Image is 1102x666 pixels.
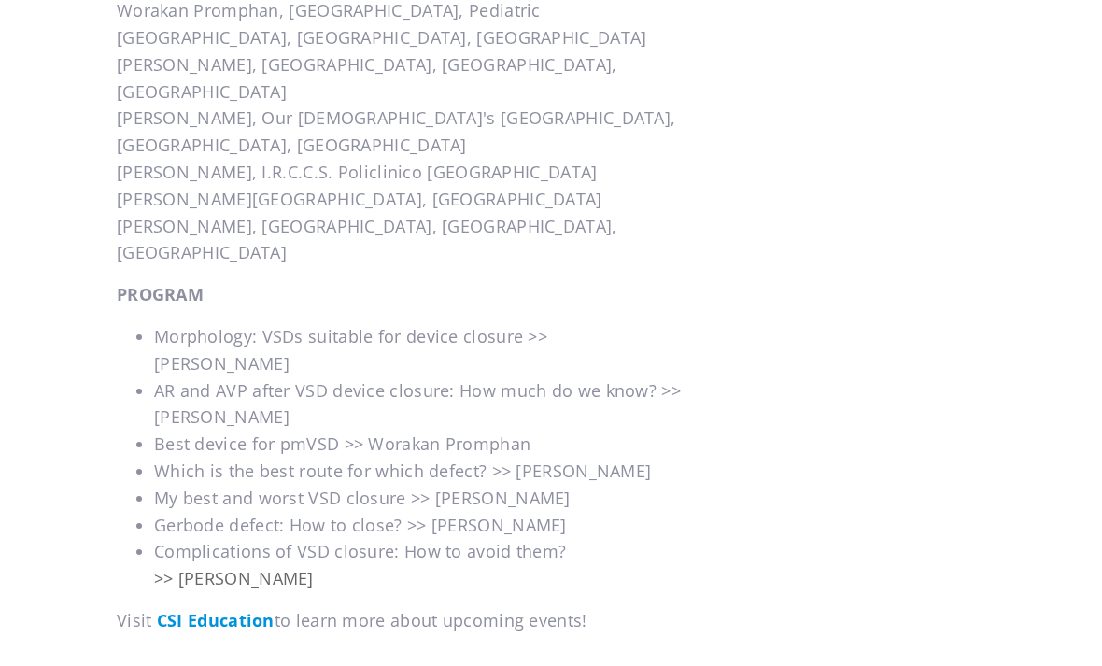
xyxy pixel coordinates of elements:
span: >> [PERSON_NAME] [154,567,314,589]
strong: PROGRAM [117,283,204,305]
li: Best device for pmVSD >> Worakan Promphan [154,431,686,458]
li: Morphology: VSDs suitable for device closure >> [PERSON_NAME] [154,323,686,377]
li: Gerbode defect: How to close? >> [PERSON_NAME] [154,512,686,539]
li: Complications of VSD closure: How to avoid them? [154,538,686,592]
a: CSI Education [157,609,275,631]
li: Which is the best route for which defect? >> [PERSON_NAME] [154,458,686,485]
li: AR and AVP after VSD device closure: How much do we know? >> [PERSON_NAME] [154,377,686,432]
p: Visit to learn more about upcoming events! [117,607,686,634]
li: My best and worst VSD closure >> [PERSON_NAME] [154,485,686,512]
